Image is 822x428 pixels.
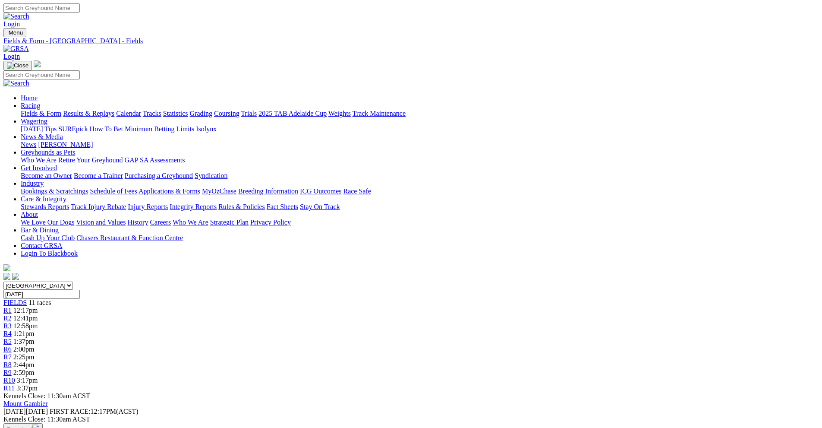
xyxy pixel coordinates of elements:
[21,156,57,164] a: Who We Are
[139,187,200,195] a: Applications & Forms
[3,20,20,28] a: Login
[21,195,66,203] a: Care & Integrity
[300,203,340,210] a: Stay On Track
[21,110,819,117] div: Racing
[3,415,819,423] div: Kennels Close: 11:30am ACST
[3,28,26,37] button: Toggle navigation
[128,203,168,210] a: Injury Reports
[21,110,61,117] a: Fields & Form
[63,110,114,117] a: Results & Replays
[3,361,12,368] a: R8
[21,234,819,242] div: Bar & Dining
[3,53,20,60] a: Login
[3,384,15,392] a: R11
[34,60,41,67] img: logo-grsa-white.png
[21,172,72,179] a: Become an Owner
[125,125,194,133] a: Minimum Betting Limits
[3,3,80,13] input: Search
[21,180,44,187] a: Industry
[196,125,217,133] a: Isolynx
[125,172,193,179] a: Purchasing a Greyhound
[21,250,78,257] a: Login To Blackbook
[21,211,38,218] a: About
[150,219,171,226] a: Careers
[21,234,75,241] a: Cash Up Your Club
[3,307,12,314] a: R1
[21,226,59,234] a: Bar & Dining
[58,156,123,164] a: Retire Your Greyhound
[3,70,80,79] input: Search
[3,45,29,53] img: GRSA
[13,330,35,337] span: 1:21pm
[9,29,23,36] span: Menu
[21,125,819,133] div: Wagering
[13,307,38,314] span: 12:17pm
[12,273,19,280] img: twitter.svg
[3,290,80,299] input: Select date
[21,187,88,195] a: Bookings & Scratchings
[173,219,208,226] a: Who We Are
[21,219,819,226] div: About
[38,141,93,148] a: [PERSON_NAME]
[21,141,36,148] a: News
[238,187,298,195] a: Breeding Information
[3,299,27,306] a: FIELDS
[125,156,185,164] a: GAP SA Assessments
[3,322,12,330] a: R3
[21,117,47,125] a: Wagering
[127,219,148,226] a: History
[21,156,819,164] div: Greyhounds as Pets
[16,384,38,392] span: 3:37pm
[13,369,35,376] span: 2:59pm
[3,338,12,345] a: R5
[13,338,35,345] span: 1:37pm
[3,79,29,87] img: Search
[3,13,29,20] img: Search
[3,330,12,337] a: R4
[195,172,227,179] a: Syndication
[21,125,57,133] a: [DATE] Tips
[3,377,15,384] a: R10
[218,203,265,210] a: Rules & Policies
[13,361,35,368] span: 2:44pm
[116,110,141,117] a: Calendar
[28,299,51,306] span: 11 races
[353,110,406,117] a: Track Maintenance
[90,187,137,195] a: Schedule of Fees
[21,102,40,109] a: Racing
[3,273,10,280] img: facebook.svg
[3,392,90,399] span: Kennels Close: 11:30am ACST
[21,172,819,180] div: Get Involved
[343,187,371,195] a: Race Safe
[3,37,819,45] a: Fields & Form - [GEOGRAPHIC_DATA] - Fields
[90,125,123,133] a: How To Bet
[3,314,12,322] a: R2
[21,141,819,149] div: News & Media
[21,187,819,195] div: Industry
[71,203,126,210] a: Track Injury Rebate
[74,172,123,179] a: Become a Trainer
[21,149,75,156] a: Greyhounds as Pets
[170,203,217,210] a: Integrity Reports
[50,408,139,415] span: 12:17PM(ACST)
[190,110,212,117] a: Grading
[241,110,257,117] a: Trials
[13,346,35,353] span: 2:00pm
[250,219,291,226] a: Privacy Policy
[21,94,38,101] a: Home
[3,369,12,376] a: R9
[328,110,351,117] a: Weights
[3,353,12,361] span: R7
[210,219,249,226] a: Strategic Plan
[163,110,188,117] a: Statistics
[214,110,239,117] a: Coursing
